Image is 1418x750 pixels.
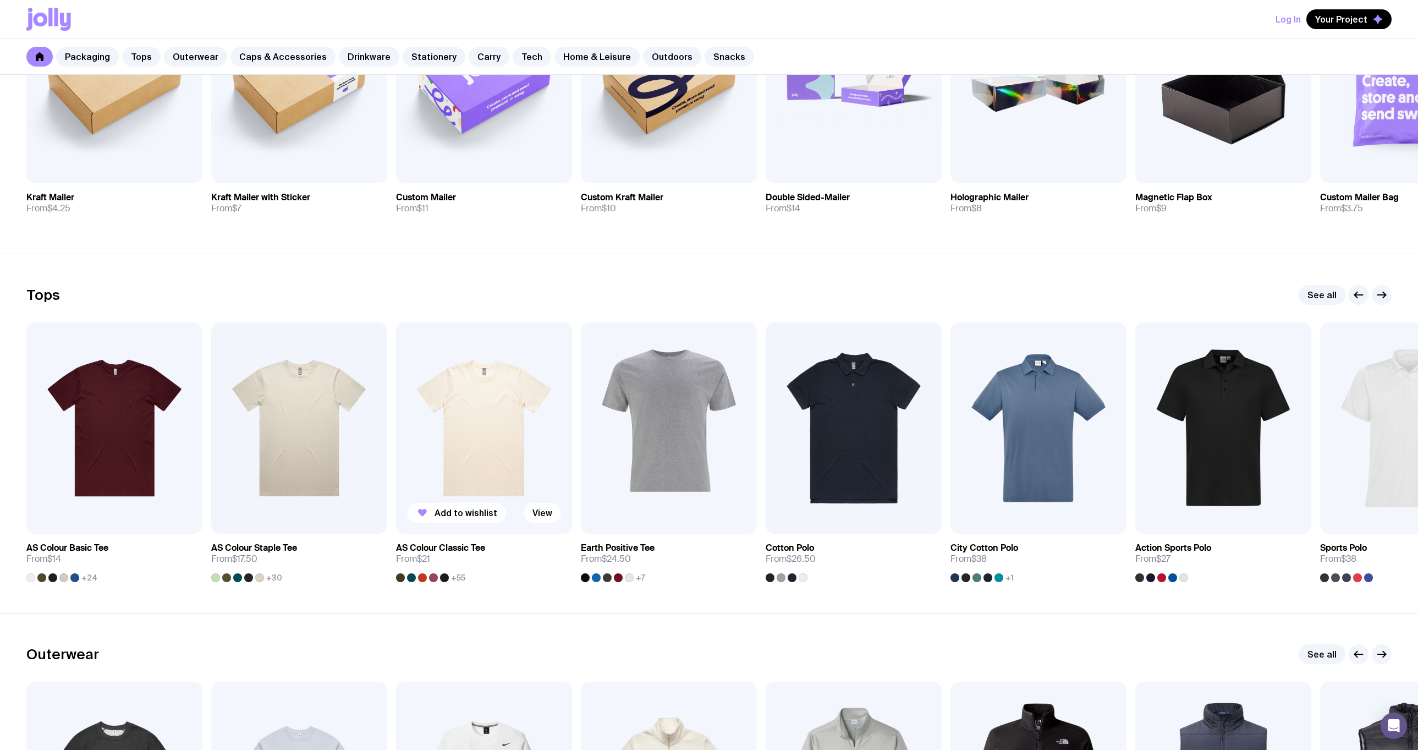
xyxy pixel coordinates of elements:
span: From [950,554,987,565]
span: +30 [266,573,282,582]
h3: Holographic Mailer [950,192,1029,203]
span: $24.50 [602,553,631,565]
a: Custom Kraft MailerFrom$10 [581,183,757,223]
a: Snacks [705,47,754,67]
span: Your Project [1315,14,1367,25]
span: $21 [417,553,430,565]
h3: Cotton Polo [766,543,814,554]
a: Stationery [403,47,465,67]
a: Home & Leisure [554,47,640,67]
a: AS Colour Basic TeeFrom$14+24 [26,534,202,582]
a: See all [1299,285,1345,305]
a: Tops [122,47,161,67]
button: Your Project [1306,9,1392,29]
span: +55 [451,573,465,582]
span: From [396,203,428,214]
span: $3.75 [1341,202,1363,214]
span: $38 [1341,553,1356,565]
a: Kraft Mailer with StickerFrom$7 [211,183,387,223]
h3: AS Colour Basic Tee [26,543,108,554]
a: Holographic MailerFrom$8 [950,183,1126,223]
span: From [950,203,982,214]
button: Log In [1276,9,1301,29]
span: $27 [1156,553,1170,565]
a: See all [1299,644,1345,664]
a: Custom MailerFrom$11 [396,183,572,223]
a: Kraft MailerFrom$4.25 [26,183,202,223]
h3: AS Colour Classic Tee [396,543,485,554]
span: From [766,554,816,565]
span: From [26,203,70,214]
span: From [581,203,616,214]
h3: Custom Mailer Bag [1320,192,1399,203]
span: From [1135,554,1170,565]
span: $17.50 [232,553,257,565]
span: From [1135,203,1167,214]
h3: Earth Positive Tee [581,543,655,554]
span: From [211,554,257,565]
span: $11 [417,202,428,214]
a: Carry [469,47,509,67]
a: AS Colour Staple TeeFrom$17.50+30 [211,534,387,582]
span: From [581,554,631,565]
span: $7 [232,202,241,214]
a: Cotton PoloFrom$26.50 [766,534,942,582]
h3: Action Sports Polo [1135,543,1211,554]
span: $26.50 [787,553,816,565]
span: $38 [971,553,987,565]
span: $8 [971,202,982,214]
h3: Kraft Mailer [26,192,74,203]
span: From [1320,203,1363,214]
h3: Magnetic Flap Box [1135,192,1212,203]
span: From [211,203,241,214]
span: $14 [787,202,800,214]
a: Caps & Accessories [230,47,336,67]
span: $10 [602,202,616,214]
h2: Outerwear [26,646,99,663]
span: From [396,554,430,565]
h3: City Cotton Polo [950,543,1018,554]
h2: Tops [26,287,60,303]
a: Earth Positive TeeFrom$24.50+7 [581,534,757,582]
span: Add to wishlist [435,507,497,518]
span: $9 [1156,202,1167,214]
span: From [1320,554,1356,565]
span: +24 [81,573,97,582]
button: Add to wishlist [407,503,506,523]
span: $14 [47,553,61,565]
a: Packaging [56,47,119,67]
a: Outerwear [164,47,227,67]
a: Magnetic Flap BoxFrom$9 [1135,183,1311,223]
h3: Kraft Mailer with Sticker [211,192,310,203]
div: Open Intercom Messenger [1381,713,1407,739]
h3: Custom Kraft Mailer [581,192,663,203]
a: City Cotton PoloFrom$38+1 [950,534,1126,582]
h3: Custom Mailer [396,192,456,203]
span: $4.25 [47,202,70,214]
a: Outdoors [643,47,701,67]
a: Drinkware [339,47,399,67]
a: Tech [513,47,551,67]
span: +1 [1005,573,1014,582]
a: Action Sports PoloFrom$27 [1135,534,1311,582]
span: From [766,203,800,214]
span: From [26,554,61,565]
a: View [524,503,561,523]
h3: AS Colour Staple Tee [211,543,297,554]
a: Double Sided-MailerFrom$14 [766,183,942,223]
h3: Sports Polo [1320,543,1367,554]
span: +7 [636,573,645,582]
h3: Double Sided-Mailer [766,192,850,203]
a: AS Colour Classic TeeFrom$21+55 [396,534,572,582]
